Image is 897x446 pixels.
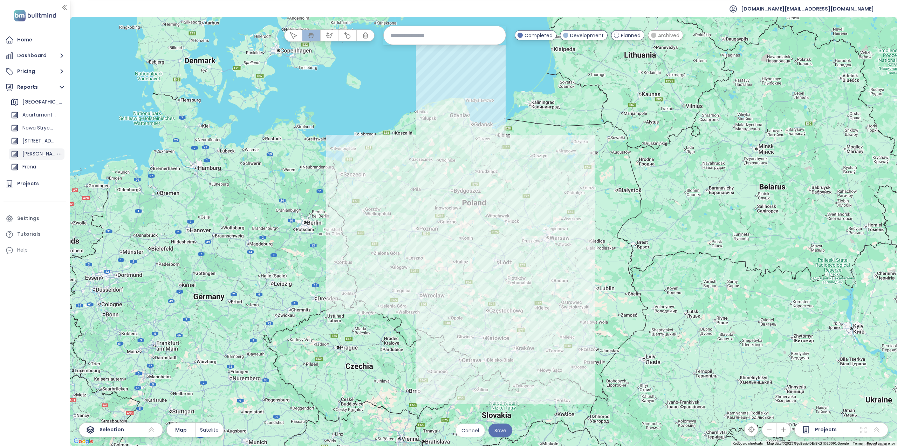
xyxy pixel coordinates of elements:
[733,441,763,446] button: Keyboard shortcuts
[867,441,895,445] a: Report a map error
[570,32,604,39] span: Development
[461,427,479,434] span: Cancel
[767,441,849,445] span: Map data ©2025 GeoBasis-DE/BKG (©2009), Google
[17,179,39,188] div: Projects
[196,423,224,437] button: Satelite
[741,0,874,17] span: [DOMAIN_NAME][EMAIL_ADDRESS][DOMAIN_NAME]
[22,98,63,106] div: [GEOGRAPHIC_DATA]
[456,424,485,437] button: Cancel
[4,177,66,191] a: Projects
[9,96,64,108] div: [GEOGRAPHIC_DATA]
[9,122,64,134] div: Nowa Strycharska | STR 6
[9,109,64,121] div: Apartamenty Opolczyka
[9,148,64,160] div: [PERSON_NAME] Cold Kierownik Działu Sprzedaży i Marketingu @ Yuniversal Development Contact info ...
[17,214,39,223] div: Settings
[175,426,187,434] span: Map
[4,33,66,47] a: Home
[9,135,64,147] div: [STREET_ADDRESS]
[4,80,66,94] button: Reports
[4,227,66,241] a: Tutorials
[100,426,124,434] span: Selection
[853,441,863,445] a: Terms (opens in new tab)
[488,424,512,437] button: Save
[17,35,32,44] div: Home
[200,426,219,434] span: Satelite
[72,437,95,446] a: Open this area in Google Maps (opens a new window)
[658,32,679,39] span: Archived
[22,137,56,145] div: [STREET_ADDRESS]
[815,426,837,434] span: Projects
[17,246,28,254] div: Help
[525,32,553,39] span: Completed
[4,212,66,226] a: Settings
[22,149,56,158] div: [PERSON_NAME] Cold Kierownik Działu Sprzedaży i Marketingu @ Yuniversal Development Contact info ...
[9,161,64,173] div: Frena
[167,423,195,437] button: Map
[12,8,58,23] img: logo
[22,124,56,132] div: Nowa Strycharska | STR 6
[4,65,66,79] button: Pricing
[17,230,41,239] div: Tutorials
[621,32,641,39] span: Planned
[4,243,66,257] div: Help
[72,437,95,446] img: Google
[4,49,66,63] button: Dashboard
[22,162,36,171] div: Frena
[494,427,506,434] span: Save
[22,111,56,119] div: Apartamenty Opolczyka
